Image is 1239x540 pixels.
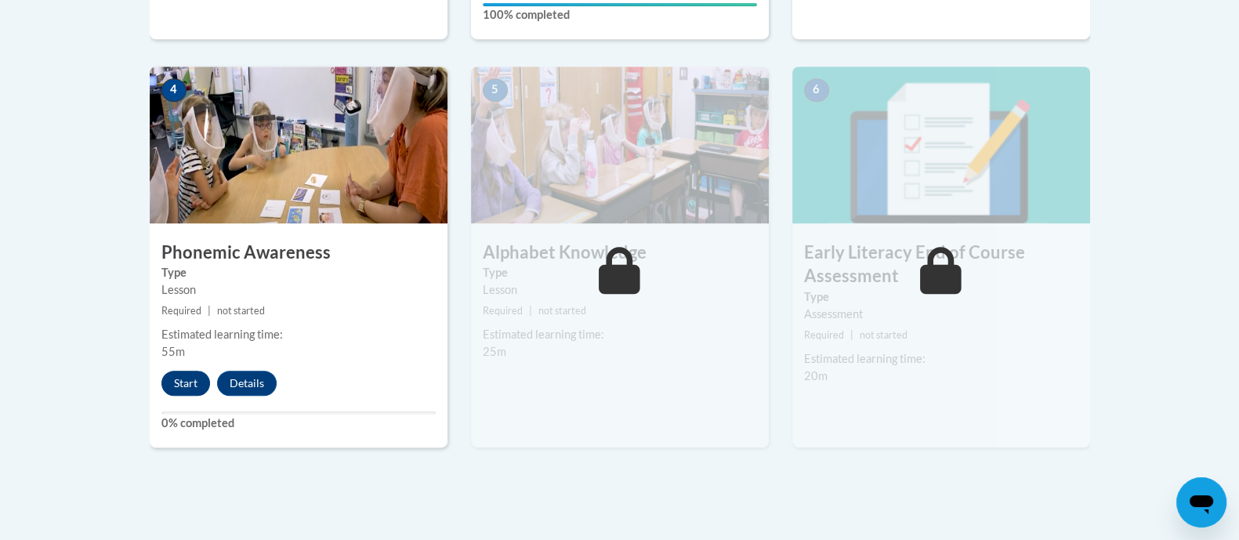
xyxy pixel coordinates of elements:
label: 0% completed [161,415,436,432]
h3: Alphabet Knowledge [471,241,769,265]
span: not started [538,305,586,317]
iframe: Button to launch messaging window [1176,477,1226,527]
span: Required [804,329,844,341]
button: Start [161,371,210,396]
span: 55m [161,345,185,358]
span: Required [483,305,523,317]
div: Lesson [483,281,757,299]
span: not started [860,329,908,341]
span: 20m [804,369,828,382]
div: Estimated learning time: [804,350,1078,368]
span: 5 [483,78,508,102]
label: 100% completed [483,6,757,24]
span: 4 [161,78,187,102]
label: Type [804,288,1078,306]
img: Course Image [471,67,769,223]
img: Course Image [150,67,447,223]
div: Estimated learning time: [161,326,436,343]
span: Required [161,305,201,317]
div: Assessment [804,306,1078,323]
span: not started [217,305,265,317]
span: | [850,329,853,341]
button: Details [217,371,277,396]
div: Estimated learning time: [483,326,757,343]
div: Your progress [483,3,757,6]
h3: Phonemic Awareness [150,241,447,265]
span: 6 [804,78,829,102]
span: | [208,305,211,317]
img: Course Image [792,67,1090,223]
label: Type [161,264,436,281]
div: Lesson [161,281,436,299]
label: Type [483,264,757,281]
span: 25m [483,345,506,358]
span: | [529,305,532,317]
h3: Early Literacy End of Course Assessment [792,241,1090,289]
